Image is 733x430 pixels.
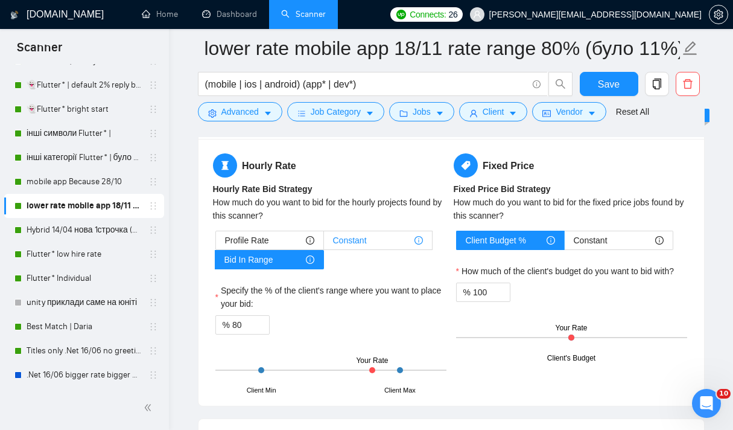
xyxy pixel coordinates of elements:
[10,5,19,25] img: logo
[384,385,416,396] div: Client Max
[399,109,408,118] span: folder
[389,102,454,121] button: folderJobscaret-down
[396,10,406,19] img: upwork-logo.png
[333,231,367,249] span: Constant
[148,201,158,211] span: holder
[717,389,731,399] span: 10
[27,194,141,218] a: lower rate mobile app 18/11 rate range 80% (було 11%)
[144,402,156,414] span: double-left
[456,265,674,278] label: How much of the client's budget do you want to bid with?
[148,153,158,162] span: holder
[148,322,158,332] span: holder
[473,10,481,19] span: user
[221,105,259,118] span: Advanced
[655,236,664,245] span: info-circle
[281,9,326,19] a: searchScanner
[27,290,141,315] a: unity приклади саме на юніті
[306,236,314,245] span: info-circle
[687,111,704,120] span: New
[27,146,141,170] a: інші категорії Flutter* | було 7.14% 11.11 template
[306,255,314,264] span: info-circle
[549,79,572,89] span: search
[436,109,444,118] span: caret-down
[473,283,510,301] input: How much of the client's budget do you want to bid with?
[356,355,388,367] div: Your Rate
[213,184,313,194] b: Hourly Rate Bid Strategy
[224,251,273,269] span: Bid In Range
[692,389,721,418] iframe: Intercom live chat
[469,109,478,118] span: user
[311,105,361,118] span: Job Category
[202,9,257,19] a: dashboardDashboard
[410,8,446,21] span: Connects:
[483,105,504,118] span: Client
[454,153,690,178] h5: Fixed Price
[709,10,728,19] span: setting
[148,177,158,187] span: holder
[459,102,528,121] button: userClientcaret-down
[247,385,276,396] div: Client Min
[27,218,141,242] a: Hybrid 14/04 нова 1строчка (був вью 6,25%)
[148,129,158,138] span: holder
[548,72,573,96] button: search
[7,39,72,64] span: Scanner
[27,170,141,194] a: mobile app Because 28/10
[148,104,158,114] span: holder
[225,231,269,249] span: Profile Rate
[27,73,141,97] a: 👻Flutter* | default 2% reply before 09/06
[148,225,158,235] span: holder
[598,77,620,92] span: Save
[556,105,582,118] span: Vendor
[676,79,699,89] span: delete
[414,236,423,245] span: info-circle
[454,153,478,178] span: tag
[547,236,555,245] span: info-circle
[148,298,158,307] span: holder
[205,77,527,92] input: Search Freelance Jobs...
[213,153,449,178] h5: Hourly Rate
[542,109,551,118] span: idcard
[287,102,384,121] button: barsJob Categorycaret-down
[142,9,178,19] a: homeHome
[588,109,596,118] span: caret-down
[232,316,269,334] input: Specify the % of the client's range where you want to place your bid:
[413,105,431,118] span: Jobs
[264,109,272,118] span: caret-down
[645,72,669,96] button: copy
[556,322,588,334] div: Your Rate
[297,109,306,118] span: bars
[27,339,141,363] a: Titles only .Net 16/06 no greetings
[682,40,698,56] span: edit
[449,8,458,21] span: 26
[509,109,517,118] span: caret-down
[574,231,608,249] span: Constant
[208,109,217,118] span: setting
[27,242,141,266] a: Flutter* low hire rate
[205,33,680,63] input: Scanner name...
[213,153,237,178] span: hourglass
[454,184,551,194] b: Fixed Price Bid Strategy
[532,102,606,121] button: idcardVendorcaret-down
[148,274,158,283] span: holder
[148,370,158,380] span: holder
[215,284,446,310] label: Specify the % of the client's range where you want to place your bid:
[533,80,541,88] span: info-circle
[709,10,728,19] a: setting
[709,5,728,24] button: setting
[27,97,141,121] a: 👻Flutter* bright start
[148,346,158,356] span: holder
[213,196,449,222] div: How much do you want to bid for the hourly projects found by this scanner?
[676,72,700,96] button: delete
[454,196,690,222] div: How much do you want to bid for the fixed price jobs found by this scanner?
[646,79,668,89] span: copy
[27,363,141,387] a: .Net 16/06 bigger rate bigger cover
[366,109,374,118] span: caret-down
[466,231,526,249] span: Client Budget %
[27,121,141,146] a: інші символи Flutter* |
[198,102,282,121] button: settingAdvancedcaret-down
[148,249,158,259] span: holder
[27,266,141,290] a: Flutter* Individual
[27,315,141,339] a: Best Match | Daria
[148,80,158,90] span: holder
[547,353,595,364] div: Client's Budget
